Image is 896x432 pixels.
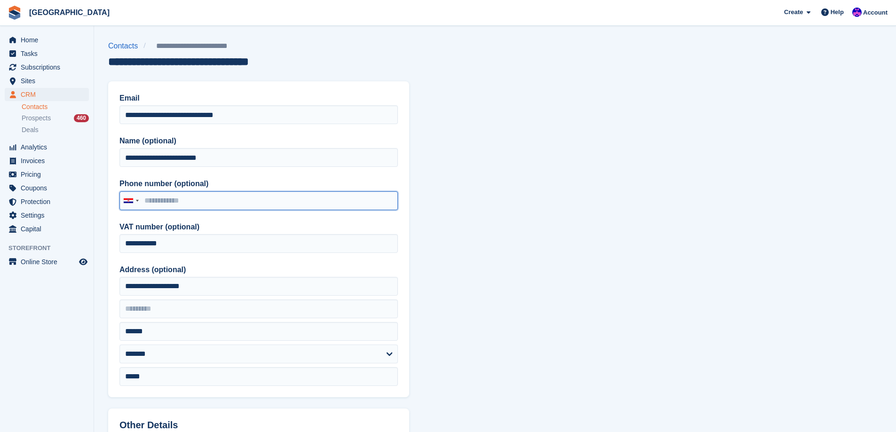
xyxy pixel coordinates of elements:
label: VAT number (optional) [119,221,398,233]
a: menu [5,222,89,236]
span: Storefront [8,243,94,253]
a: menu [5,33,89,47]
span: Invoices [21,154,77,167]
span: CRM [21,88,77,101]
span: Subscriptions [21,61,77,74]
a: Contacts [108,40,143,52]
a: menu [5,88,89,101]
span: Settings [21,209,77,222]
a: [GEOGRAPHIC_DATA] [25,5,113,20]
a: Deals [22,125,89,135]
a: Prospects 460 [22,113,89,123]
span: Capital [21,222,77,236]
span: Protection [21,195,77,208]
label: Address (optional) [119,264,398,275]
span: Sites [21,74,77,87]
span: Prospects [22,114,51,123]
a: menu [5,181,89,195]
a: menu [5,168,89,181]
a: menu [5,154,89,167]
a: menu [5,141,89,154]
a: menu [5,195,89,208]
span: Account [863,8,888,17]
span: Home [21,33,77,47]
nav: breadcrumbs [108,40,274,52]
div: Croatia (Hrvatska): +385 [120,192,142,210]
span: Online Store [21,255,77,268]
img: Ivan Gačić [852,8,862,17]
span: Help [831,8,844,17]
span: Coupons [21,181,77,195]
span: Deals [22,126,39,134]
span: Pricing [21,168,77,181]
span: Create [784,8,803,17]
img: stora-icon-8386f47178a22dfd0bd8f6a31ec36ba5ce8667c1dd55bd0f319d3a0aa187defe.svg [8,6,22,20]
span: Tasks [21,47,77,60]
h2: Other Details [119,420,398,431]
div: 460 [74,114,89,122]
a: Preview store [78,256,89,267]
a: menu [5,61,89,74]
span: Analytics [21,141,77,154]
label: Phone number (optional) [119,178,398,189]
label: Name (optional) [119,135,398,147]
a: menu [5,255,89,268]
a: menu [5,74,89,87]
label: Email [119,93,398,104]
a: menu [5,209,89,222]
a: menu [5,47,89,60]
a: Contacts [22,102,89,111]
